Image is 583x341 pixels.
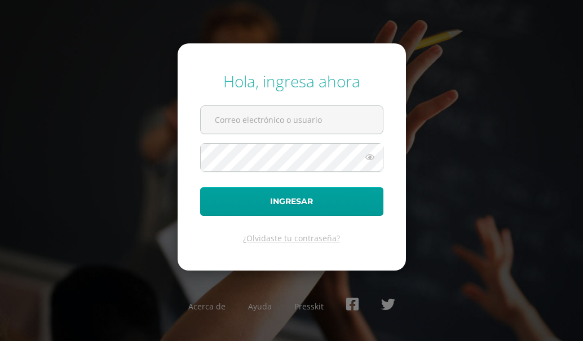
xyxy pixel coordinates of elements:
[200,187,383,216] button: Ingresar
[294,301,324,312] a: Presskit
[201,106,383,134] input: Correo electrónico o usuario
[200,70,383,92] div: Hola, ingresa ahora
[188,301,226,312] a: Acerca de
[248,301,272,312] a: Ayuda
[243,233,340,243] a: ¿Olvidaste tu contraseña?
